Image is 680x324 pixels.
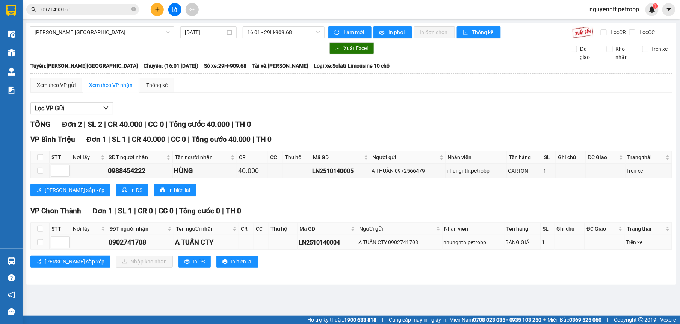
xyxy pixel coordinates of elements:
[542,151,556,164] th: SL
[662,3,675,16] button: caret-down
[607,316,609,324] span: |
[122,187,127,193] span: printer
[131,7,136,11] span: close-circle
[50,223,71,235] th: STT
[185,28,226,37] input: 14/10/2025
[35,103,64,113] span: Lọc VP Gửi
[172,7,177,12] span: file-add
[237,151,268,164] th: CR
[148,120,164,129] span: CC 0
[613,45,637,61] span: Kho nhận
[175,237,237,248] div: A TUẤN CTY
[88,120,102,129] span: SL 2
[570,317,602,323] strong: 0369 525 060
[155,7,160,12] span: plus
[507,151,542,164] th: Tên hàng
[167,135,169,144] span: |
[88,7,106,15] span: Nhận:
[334,30,341,36] span: sync
[108,166,171,176] div: 0988454222
[627,153,664,161] span: Trạng thái
[144,62,198,70] span: Chuyến: (16:01 [DATE])
[216,256,258,268] button: printerIn biên lai
[653,3,658,9] sup: 1
[204,62,246,70] span: Số xe: 29H-909.68
[138,207,153,215] span: CR 0
[447,167,506,175] div: nhungnth.petrobp
[84,120,86,129] span: |
[414,26,455,38] button: In đơn chọn
[638,317,644,322] span: copyright
[608,28,627,37] span: Lọc CR
[556,151,586,164] th: Ghi chú
[108,135,110,144] span: |
[505,223,541,235] th: Tên hàng
[307,316,376,324] span: Hỗ trợ kỹ thuật:
[314,62,390,70] span: Loại xe: Solati Limousine 10 chỗ
[257,135,272,144] span: TH 0
[299,238,356,247] div: LN2510140004
[6,15,83,24] div: [GEOGRAPHIC_DATA]
[253,135,255,144] span: |
[313,153,363,161] span: Mã GD
[166,120,168,129] span: |
[226,207,241,215] span: TH 0
[30,135,75,144] span: VP Bình Triệu
[154,184,196,196] button: printerIn biên lai
[35,27,170,38] span: Lộc Ninh - Hồ Chí Minh
[8,30,15,38] img: warehouse-icon
[344,317,376,323] strong: 1900 633 818
[112,135,126,144] span: SL 1
[118,207,132,215] span: SL 1
[627,225,664,233] span: Trạng thái
[269,223,298,235] th: Thu hộ
[174,235,239,250] td: A TUẤN CTY
[298,235,358,250] td: LN2510140004
[62,120,82,129] span: Đơn 2
[328,26,372,38] button: syncLàm mới
[109,237,172,248] div: 0902741708
[254,223,269,235] th: CC
[193,257,205,266] span: In DS
[359,225,434,233] span: Người gửi
[636,28,656,37] span: Lọc CC
[541,223,555,235] th: SL
[8,308,15,315] span: message
[86,135,106,144] span: Đơn 1
[626,238,670,246] div: Trên xe
[8,87,15,94] img: solution-icon
[73,225,100,233] span: Nơi lấy
[542,238,553,246] div: 1
[6,7,18,15] span: Gửi:
[45,186,104,194] span: [PERSON_NAME] sắp xếp
[666,6,672,13] span: caret-down
[358,238,441,246] div: A TUẤN CTY 0902741708
[159,207,174,215] span: CC 0
[88,6,139,24] div: VP Quận 5
[8,257,15,265] img: warehouse-icon
[109,225,166,233] span: SĐT người nhận
[8,68,15,76] img: warehouse-icon
[30,256,110,268] button: sort-ascending[PERSON_NAME] sắp xếp
[344,44,368,52] span: Xuất Excel
[116,184,148,196] button: printerIn DS
[6,5,16,16] img: logo-vxr
[88,24,139,33] div: ĐỨC
[168,3,181,16] button: file-add
[128,135,130,144] span: |
[311,164,371,178] td: LN2510140005
[506,238,539,246] div: BẢNG GIÁ
[108,120,142,129] span: CR 40.000
[344,28,366,37] span: Làm mới
[382,316,383,324] span: |
[89,81,133,89] div: Xem theo VP nhận
[299,225,350,233] span: Mã GD
[92,207,112,215] span: Đơn 1
[372,167,444,175] div: A THUẬN 0972566479
[179,207,220,215] span: Tổng cước 0
[107,235,174,250] td: 0902741708
[329,42,374,54] button: downloadXuất Excel
[176,225,231,233] span: Tên người nhận
[30,120,51,129] span: TỔNG
[239,223,254,235] th: CR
